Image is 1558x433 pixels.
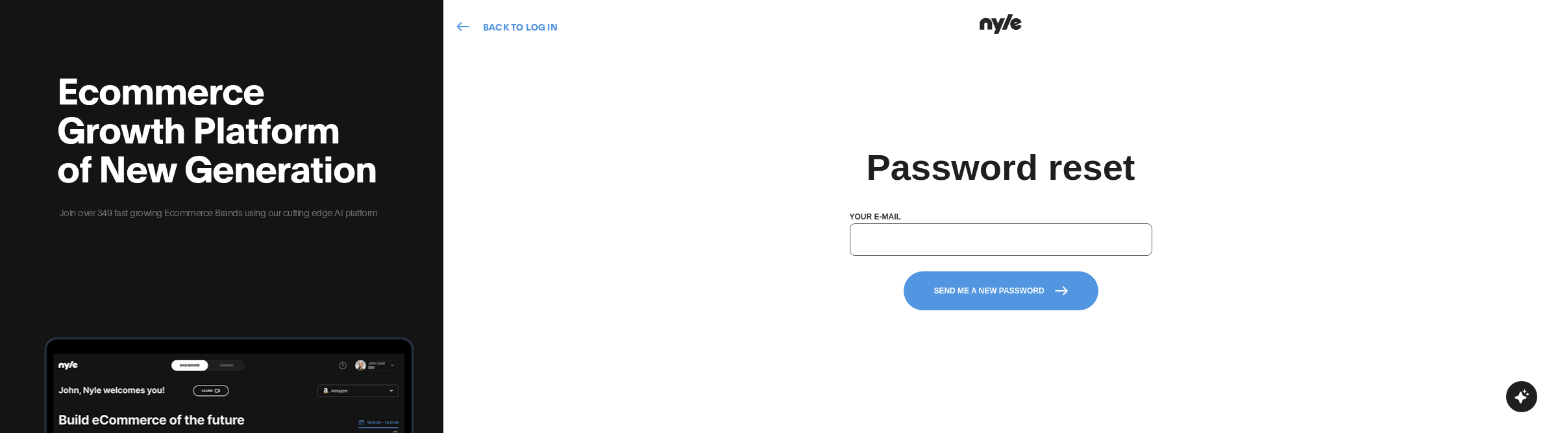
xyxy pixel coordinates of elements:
[904,271,1098,310] button: send me a new password
[456,20,558,33] a: back to log in
[867,139,1135,196] h1: Password reset
[57,205,380,219] p: Join over 349 fast growing Ecommerce Brands using our cutting edge AI platform
[57,69,380,186] h2: Ecommerce Growth Platform of New Generation
[850,212,901,221] label: your e-mail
